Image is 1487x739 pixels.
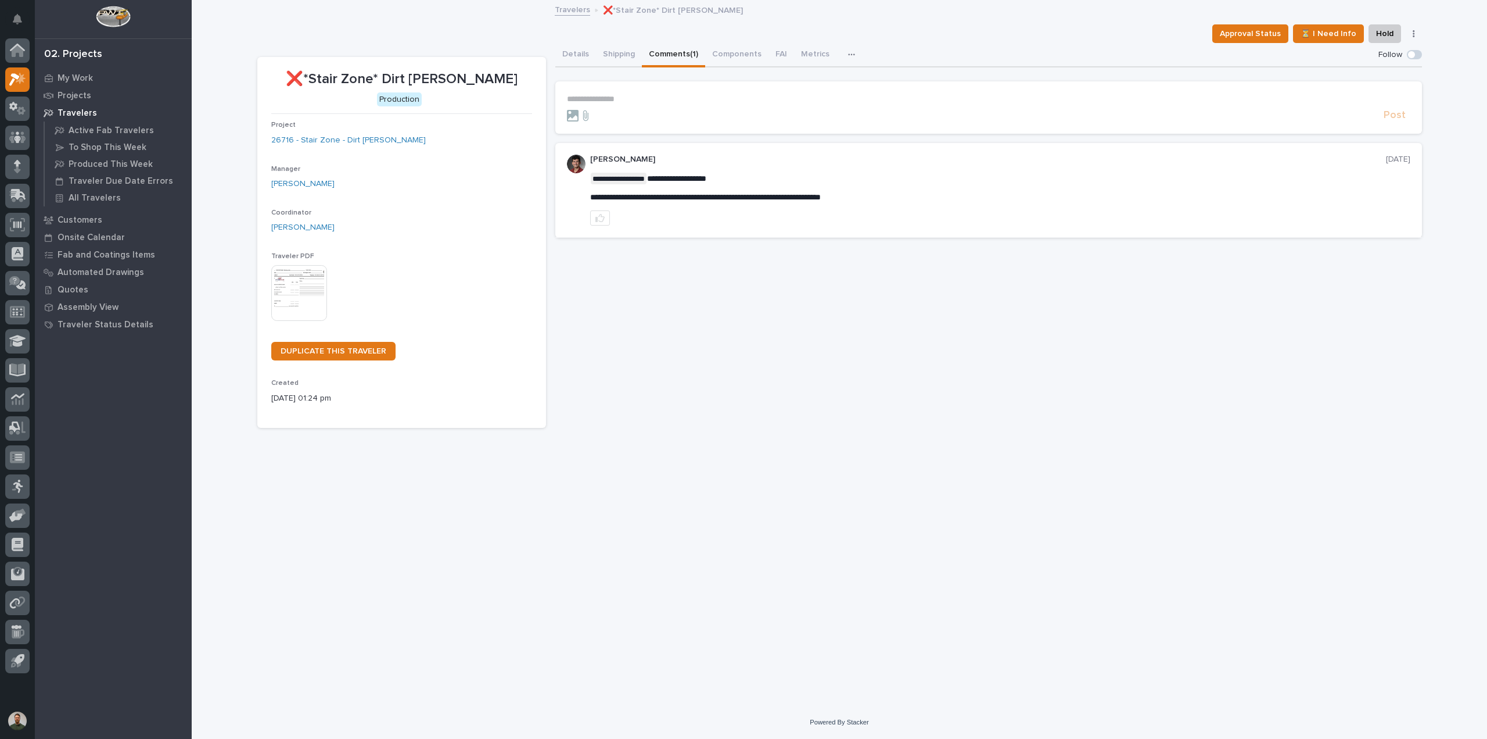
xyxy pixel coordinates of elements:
[705,43,768,67] button: Components
[35,69,192,87] a: My Work
[567,155,586,173] img: ROij9lOReuV7WqYxWfnW
[35,263,192,281] a: Automated Drawings
[35,87,192,104] a: Projects
[45,122,192,138] a: Active Fab Travelers
[58,233,125,243] p: Onsite Calendar
[590,210,610,226] button: like this post
[58,320,153,330] p: Traveler Status Details
[5,709,30,733] button: users-avatar
[271,209,311,216] span: Coordinator
[58,285,88,295] p: Quotes
[35,211,192,229] a: Customers
[35,298,192,316] a: Assembly View
[1212,24,1288,43] button: Approval Status
[35,281,192,298] a: Quotes
[1386,155,1410,165] p: [DATE]
[1369,24,1401,43] button: Hold
[768,43,794,67] button: FAI
[1384,109,1406,122] span: Post
[1379,109,1410,122] button: Post
[96,6,130,27] img: Workspace Logo
[271,166,300,173] span: Manager
[35,316,192,333] a: Traveler Status Details
[555,2,590,16] a: Travelers
[58,73,93,84] p: My Work
[58,215,102,226] p: Customers
[271,253,314,260] span: Traveler PDF
[271,380,299,387] span: Created
[58,302,118,313] p: Assembly View
[69,142,146,153] p: To Shop This Week
[1378,50,1402,60] p: Follow
[35,229,192,246] a: Onsite Calendar
[271,178,335,190] a: [PERSON_NAME]
[45,173,192,189] a: Traveler Due Date Errors
[555,43,596,67] button: Details
[603,3,743,16] p: ❌*Stair Zone* Dirt [PERSON_NAME]
[1301,27,1356,41] span: ⏳ I Need Info
[377,92,422,107] div: Production
[45,190,192,206] a: All Travelers
[45,139,192,155] a: To Shop This Week
[69,193,121,204] p: All Travelers
[271,71,532,88] p: ❌*Stair Zone* Dirt [PERSON_NAME]
[35,246,192,263] a: Fab and Coatings Items
[271,222,335,234] a: [PERSON_NAME]
[35,104,192,122] a: Travelers
[271,134,426,147] a: 26716 - Stair Zone - Dirt [PERSON_NAME]
[69,176,173,187] p: Traveler Due Date Errors
[1293,24,1364,43] button: ⏳ I Need Info
[590,155,1386,165] p: [PERSON_NAME]
[45,156,192,172] a: Produced This Week
[69,126,154,136] p: Active Fab Travelers
[281,347,386,355] span: DUPLICATE THIS TRAVELER
[58,108,97,119] p: Travelers
[596,43,642,67] button: Shipping
[794,43,836,67] button: Metrics
[271,122,296,128] span: Project
[58,267,144,278] p: Automated Drawings
[271,342,396,360] a: DUPLICATE THIS TRAVELER
[58,91,91,101] p: Projects
[15,14,30,33] div: Notifications
[69,159,153,170] p: Produced This Week
[44,48,102,61] div: 02. Projects
[1220,27,1281,41] span: Approval Status
[271,392,532,405] p: [DATE] 01:24 pm
[810,719,868,726] a: Powered By Stacker
[1376,27,1393,41] span: Hold
[5,7,30,31] button: Notifications
[642,43,705,67] button: Comments (1)
[58,250,155,260] p: Fab and Coatings Items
